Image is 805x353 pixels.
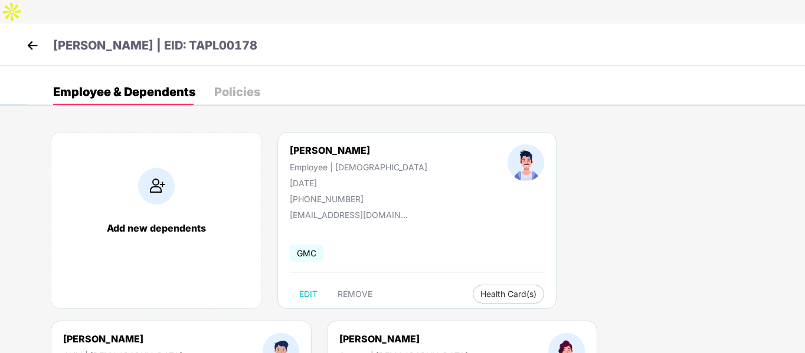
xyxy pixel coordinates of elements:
div: [PERSON_NAME] [339,333,468,345]
div: [PERSON_NAME] [63,333,182,345]
span: EDIT [299,289,318,299]
div: Add new dependents [63,222,250,234]
img: addIcon [138,168,175,204]
div: [EMAIL_ADDRESS][DOMAIN_NAME] [290,210,408,220]
span: Health Card(s) [480,291,536,297]
span: REMOVE [338,289,372,299]
div: [PERSON_NAME] [290,144,427,156]
span: GMC [290,245,323,262]
button: Health Card(s) [473,285,544,303]
div: [DATE] [290,178,427,188]
div: [PHONE_NUMBER] [290,194,427,204]
button: REMOVE [328,285,382,303]
p: [PERSON_NAME] | EID: TAPL00178 [53,37,257,55]
div: Policies [214,86,260,98]
img: back [24,37,41,54]
div: Employee & Dependents [53,86,195,98]
div: Employee | [DEMOGRAPHIC_DATA] [290,162,427,172]
button: EDIT [290,285,327,303]
img: profileImage [508,144,544,181]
